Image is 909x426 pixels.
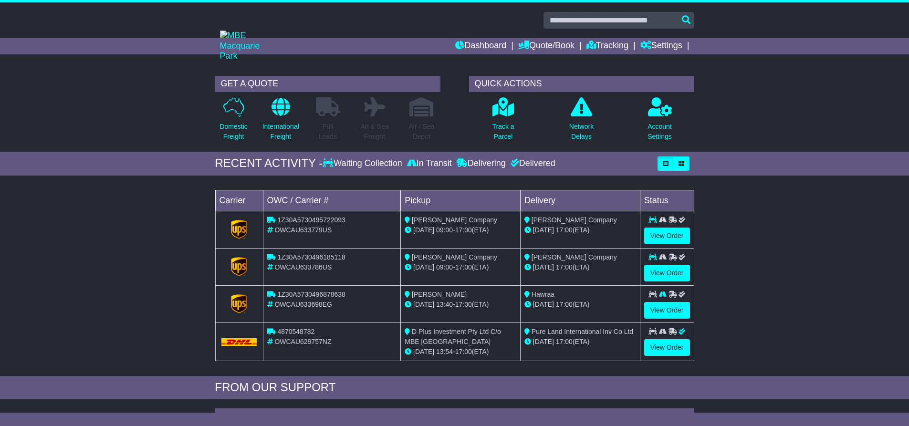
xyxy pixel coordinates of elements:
[533,301,554,308] span: [DATE]
[277,216,345,224] span: 1Z30A5730495722093
[648,122,672,142] p: Account Settings
[436,348,453,355] span: 13:54
[518,38,575,54] a: Quote/Book
[454,158,508,169] div: Delivering
[277,253,345,261] span: 1Z30A5730496185118
[231,257,247,276] img: GetCarrierServiceLogo
[508,158,555,169] div: Delivered
[361,122,389,142] p: Air & Sea Freight
[413,226,434,234] span: [DATE]
[533,226,554,234] span: [DATE]
[492,122,514,142] p: Track a Parcel
[405,347,516,357] div: - (ETA)
[412,216,497,224] span: [PERSON_NAME] Company
[644,339,690,356] a: View Order
[532,291,554,298] span: Hawraa
[231,220,247,239] img: GetCarrierServiceLogo
[263,190,401,211] td: OWC / Carrier #
[556,263,573,271] span: 17:00
[405,328,501,345] span: D Plus Investment Pty Ltd C/o MBE [GEOGRAPHIC_DATA]
[219,97,248,147] a: DomesticFreight
[274,226,332,234] span: OWCAU633779US
[412,291,467,298] span: [PERSON_NAME]
[524,300,636,310] div: (ETA)
[221,338,257,346] img: DHL.png
[469,76,694,92] div: QUICK ACTIONS
[532,216,617,224] span: [PERSON_NAME] Company
[405,262,516,272] div: - (ETA)
[409,122,435,142] p: Air / Sea Depot
[412,253,497,261] span: [PERSON_NAME] Company
[277,291,345,298] span: 1Z30A5730496878638
[405,225,516,235] div: - (ETA)
[220,31,277,62] img: MBE Macquarie Park
[533,263,554,271] span: [DATE]
[436,226,453,234] span: 09:00
[644,228,690,244] a: View Order
[520,190,640,211] td: Delivery
[455,263,472,271] span: 17:00
[413,263,434,271] span: [DATE]
[215,156,323,170] div: RECENT ACTIVITY -
[274,301,332,308] span: OWCAU633698EG
[215,190,263,211] td: Carrier
[323,158,404,169] div: Waiting Collection
[644,265,690,281] a: View Order
[524,225,636,235] div: (ETA)
[556,226,573,234] span: 17:00
[316,122,340,142] p: Full Loads
[231,294,247,313] img: GetCarrierServiceLogo
[277,328,314,335] span: 4870548782
[491,97,514,147] a: Track aParcel
[569,122,594,142] p: Network Delays
[262,122,299,142] p: International Freight
[533,338,554,345] span: [DATE]
[455,38,506,54] a: Dashboard
[215,76,440,92] div: GET A QUOTE
[219,122,247,142] p: Domestic Freight
[455,301,472,308] span: 17:00
[644,302,690,319] a: View Order
[532,253,617,261] span: [PERSON_NAME] Company
[413,301,434,308] span: [DATE]
[556,338,573,345] span: 17:00
[215,381,694,395] div: FROM OUR SUPPORT
[455,226,472,234] span: 17:00
[524,337,636,347] div: (ETA)
[455,348,472,355] span: 17:00
[586,38,628,54] a: Tracking
[640,38,682,54] a: Settings
[532,328,633,335] span: Pure Land International Inv Co Ltd
[556,301,573,308] span: 17:00
[401,190,521,211] td: Pickup
[405,158,454,169] div: In Transit
[640,190,694,211] td: Status
[436,263,453,271] span: 09:00
[274,263,332,271] span: OWCAU633786US
[274,338,331,345] span: OWCAU629757NZ
[436,301,453,308] span: 13:40
[262,97,300,147] a: InternationalFreight
[569,97,594,147] a: NetworkDelays
[413,348,434,355] span: [DATE]
[647,97,672,147] a: AccountSettings
[524,262,636,272] div: (ETA)
[405,300,516,310] div: - (ETA)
